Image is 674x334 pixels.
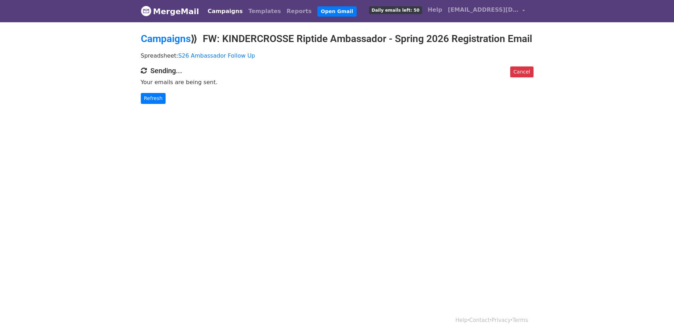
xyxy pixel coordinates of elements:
p: Spreadsheet: [141,52,534,59]
a: Help [425,3,445,17]
a: Daily emails left: 50 [366,3,425,17]
span: Daily emails left: 50 [369,6,422,14]
a: Reports [284,4,315,18]
img: MergeMail logo [141,6,151,16]
a: [EMAIL_ADDRESS][DOMAIN_NAME] [445,3,528,19]
a: Privacy [491,317,511,323]
a: Help [455,317,467,323]
a: Terms [512,317,528,323]
a: Contact [469,317,490,323]
a: Campaigns [141,33,191,45]
a: Open Gmail [317,6,357,17]
p: Your emails are being sent. [141,78,534,86]
a: Templates [246,4,284,18]
a: Refresh [141,93,166,104]
a: Cancel [510,66,533,77]
a: Campaigns [205,4,246,18]
a: S26 Ambassador Follow Up [178,52,255,59]
h4: Sending... [141,66,534,75]
h2: ⟫ FW: KINDERCROSSE Riptide Ambassador - Spring 2026 Registration Email [141,33,534,45]
a: MergeMail [141,4,199,19]
span: [EMAIL_ADDRESS][DOMAIN_NAME] [448,6,519,14]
